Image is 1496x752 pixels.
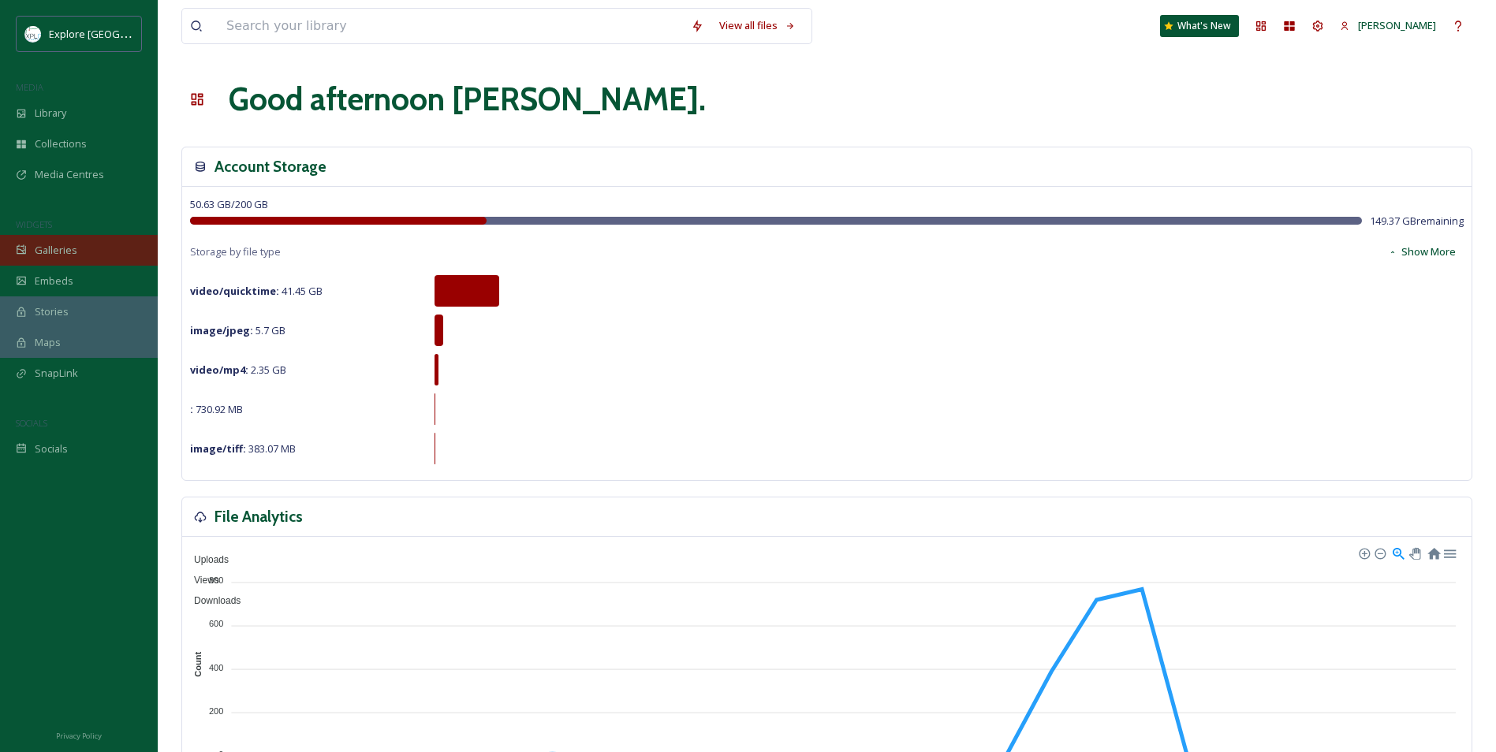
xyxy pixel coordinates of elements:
span: Storage by file type [190,244,281,259]
strong: : [190,402,193,416]
span: 5.7 GB [190,323,285,337]
span: 730.92 MB [190,402,243,416]
button: Show More [1380,236,1464,267]
span: SnapLink [35,366,78,381]
text: Count [193,652,203,677]
span: Socials [35,441,68,456]
span: 383.07 MB [190,441,296,456]
span: SOCIALS [16,417,47,429]
strong: video/quicktime : [190,284,279,298]
strong: image/jpeg : [190,323,253,337]
span: Maps [35,335,61,350]
span: WIDGETS [16,218,52,230]
div: Zoom Out [1374,547,1385,558]
span: 50.63 GB / 200 GB [190,197,268,211]
span: 41.45 GB [190,284,323,298]
img: north%20marion%20account.png [25,26,41,42]
div: Menu [1442,545,1456,559]
span: MEDIA [16,81,43,93]
span: 149.37 GB remaining [1370,214,1464,229]
a: View all files [711,10,804,41]
h1: Good afternoon [PERSON_NAME] . [229,76,706,123]
span: Library [35,106,66,121]
a: [PERSON_NAME] [1332,10,1444,41]
h3: Account Storage [215,155,326,178]
span: 2.35 GB [190,363,286,377]
span: Stories [35,304,69,319]
div: Panning [1409,548,1419,557]
span: Embeds [35,274,73,289]
div: Reset Zoom [1427,545,1440,559]
span: Galleries [35,243,77,258]
strong: video/mp4 : [190,363,248,377]
span: Uploads [182,554,229,565]
div: Selection Zoom [1391,545,1405,559]
a: What's New [1160,15,1239,37]
span: Downloads [182,595,241,606]
input: Search your library [218,9,683,43]
h3: File Analytics [215,505,303,528]
span: [PERSON_NAME] [1358,18,1436,32]
span: Privacy Policy [56,731,102,741]
span: Media Centres [35,167,104,182]
span: Collections [35,136,87,151]
tspan: 200 [209,706,223,716]
div: Zoom In [1358,547,1369,558]
tspan: 400 [209,662,223,672]
tspan: 600 [209,619,223,628]
span: Explore [GEOGRAPHIC_DATA][PERSON_NAME] [49,26,266,41]
a: Privacy Policy [56,725,102,744]
strong: image/tiff : [190,441,246,456]
tspan: 800 [209,575,223,585]
span: Views [182,575,219,586]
